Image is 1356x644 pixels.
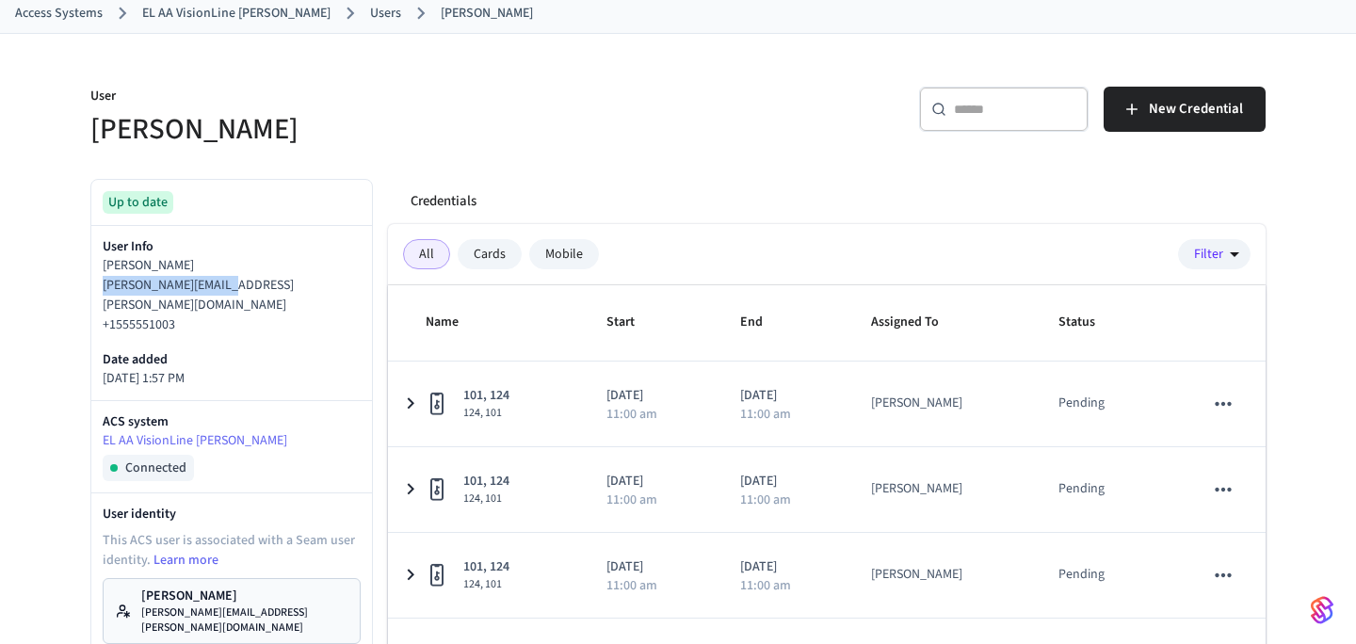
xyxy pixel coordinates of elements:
span: New Credential [1149,97,1243,121]
div: [PERSON_NAME] [871,565,962,585]
div: [PERSON_NAME] [871,394,962,413]
span: Status [1058,308,1120,337]
a: Access Systems [15,4,103,24]
p: +1555551003 [103,315,361,335]
h5: [PERSON_NAME] [90,110,667,149]
span: End [740,308,787,337]
span: 101, 124 [463,557,509,577]
a: EL AA VisionLine [PERSON_NAME] [103,431,361,451]
p: Date added [103,350,361,369]
div: Cards [458,239,522,269]
a: [PERSON_NAME] [441,4,533,24]
p: [DATE] 1:57 PM [103,369,361,389]
table: sticky table [388,285,1266,619]
button: Credentials [395,179,492,224]
p: Pending [1058,479,1105,499]
span: 124, 101 [463,406,509,421]
img: SeamLogoGradient.69752ec5.svg [1311,595,1333,625]
span: Connected [125,459,186,477]
p: Pending [1058,565,1105,585]
span: 101, 124 [463,386,509,406]
button: Filter [1178,239,1251,269]
div: [PERSON_NAME] [871,479,962,499]
p: User [90,87,667,110]
p: [PERSON_NAME][EMAIL_ADDRESS][PERSON_NAME][DOMAIN_NAME] [103,276,361,315]
p: [DATE] [740,472,826,491]
span: 124, 101 [463,491,509,507]
p: 11:00 am [740,493,791,507]
p: [DATE] [606,557,695,577]
a: Learn more [153,551,218,570]
p: [PERSON_NAME][EMAIL_ADDRESS][PERSON_NAME][DOMAIN_NAME] [141,605,348,636]
span: Name [426,308,483,337]
p: 11:00 am [606,579,657,592]
p: 11:00 am [606,408,657,421]
p: User identity [103,505,361,523]
p: 11:00 am [740,408,791,421]
button: New Credential [1104,87,1266,132]
span: 124, 101 [463,577,509,592]
p: [DATE] [606,472,695,491]
p: [PERSON_NAME] [103,256,361,276]
span: Start [606,308,659,337]
div: All [403,239,450,269]
p: [PERSON_NAME] [141,587,348,605]
span: Assigned To [871,308,963,337]
a: [PERSON_NAME][PERSON_NAME][EMAIL_ADDRESS][PERSON_NAME][DOMAIN_NAME] [103,578,361,644]
p: Pending [1058,394,1105,413]
a: Users [370,4,401,24]
div: Mobile [529,239,599,269]
p: [DATE] [606,386,695,406]
p: ACS system [103,412,361,431]
div: Up to date [103,191,173,214]
p: [DATE] [740,386,826,406]
p: 11:00 am [606,493,657,507]
p: [DATE] [740,557,826,577]
a: EL AA VisionLine [PERSON_NAME] [142,4,331,24]
p: 11:00 am [740,579,791,592]
span: 101, 124 [463,472,509,491]
p: This ACS user is associated with a Seam user identity. [103,531,361,571]
p: User Info [103,237,361,256]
